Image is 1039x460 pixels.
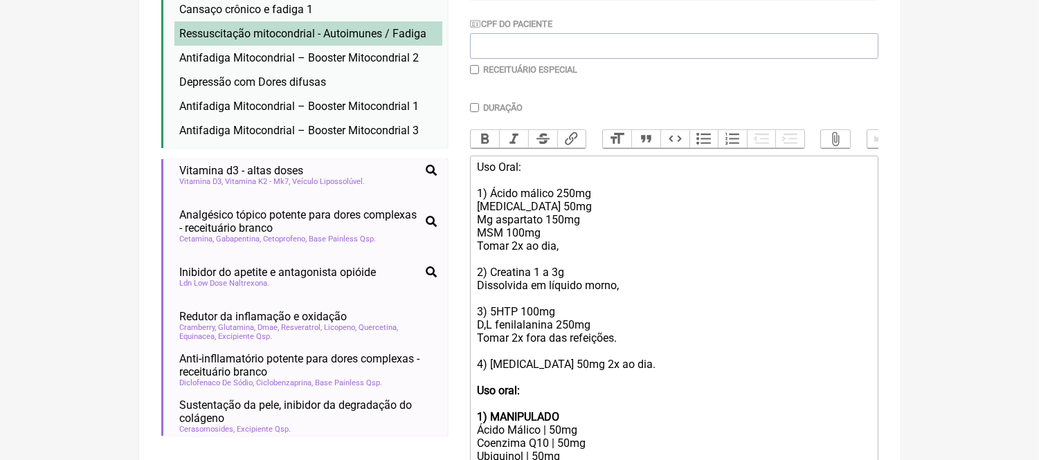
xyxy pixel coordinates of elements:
[316,378,383,387] span: Base Painless Qsp
[180,208,420,234] span: Analgésico tópico potente para dores complexas - receituário branco
[477,160,870,384] div: Uso Oral: 1) Ácido málico 250mg [MEDICAL_DATA] 50mg Mg aspartato 150mg MSM 100mg Tomar 2x ao dia,...
[499,130,528,148] button: Italic
[180,310,347,323] span: Redutor da inflamação e oxidação
[180,164,304,177] span: Vitamina d3 - altas doses
[180,51,419,64] span: Antifadiga Mitocondrial – Booster Mitocondrial 2
[180,279,270,288] span: Ldn Low Dose Naltrexona
[867,130,896,148] button: Undo
[483,102,523,113] label: Duração
[603,130,632,148] button: Heading
[528,130,557,148] button: Strikethrough
[180,234,215,243] span: Cetamina
[180,266,377,279] span: Inibidor do apetite e antagonista opióide
[180,398,437,425] span: Sustentação da pele, inibidor da degradação do colágeno
[359,323,399,332] span: Quercetina
[180,177,224,186] span: Vitamina D3
[180,323,217,332] span: Cramberry
[217,234,262,243] span: Gabapentina
[219,332,273,341] span: Excipiente Qsp
[309,234,377,243] span: Base Painless Qsp
[631,130,660,148] button: Quote
[660,130,689,148] button: Code
[293,177,365,186] span: Veículo Lipossolúvel
[180,425,235,434] span: Cerasomosides
[180,332,217,341] span: Equinacea
[282,323,323,332] span: Resveratrol
[483,64,577,75] label: Receituário Especial
[821,130,850,148] button: Attach Files
[689,130,719,148] button: Bullets
[477,384,559,423] strong: Uso oral: 1) MANIPULADO
[775,130,804,148] button: Increase Level
[180,378,255,387] span: Diclofenaco De Sódio
[557,130,586,148] button: Link
[180,27,427,40] span: Ressuscitação mitocondrial - Autoimunes / Fadiga
[180,3,314,16] span: Cansaço crônico e fadiga 1
[257,378,314,387] span: Ciclobenzaprina
[471,130,500,148] button: Bold
[226,177,291,186] span: Vitamina K2 - Mk7
[747,130,776,148] button: Decrease Level
[237,425,291,434] span: Excipiente Qsp
[180,124,419,137] span: Antifadiga Mitocondrial – Booster Mitocondrial 3
[180,352,437,378] span: Anti-infllamatório potente para dores complexas - receituário branco
[258,323,280,332] span: Dmae
[180,75,327,89] span: Depressão com Dores difusas
[325,323,357,332] span: Licopeno
[470,19,553,29] label: CPF do Paciente
[219,323,256,332] span: Glutamina
[180,100,419,113] span: Antifadiga Mitocondrial – Booster Mitocondrial 1
[718,130,747,148] button: Numbers
[264,234,307,243] span: Cetoprofeno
